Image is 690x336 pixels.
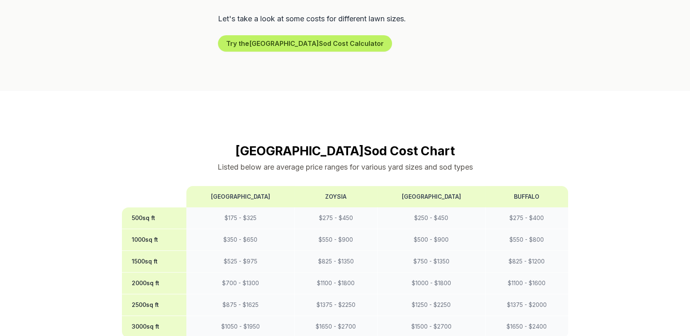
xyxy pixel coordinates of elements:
[186,294,294,316] td: $ 875 - $ 1625
[295,186,378,207] th: Zoysia
[122,161,569,173] p: Listed below are average price ranges for various yard sizes and sod types
[186,229,294,251] td: $ 350 - $ 650
[186,186,294,207] th: [GEOGRAPHIC_DATA]
[485,251,568,272] td: $ 825 - $ 1200
[295,272,378,294] td: $ 1100 - $ 1800
[122,294,187,316] th: 2500 sq ft
[377,207,485,229] td: $ 250 - $ 450
[295,207,378,229] td: $ 275 - $ 450
[377,294,485,316] td: $ 1250 - $ 2250
[186,272,294,294] td: $ 700 - $ 1300
[485,186,568,207] th: Buffalo
[485,229,568,251] td: $ 550 - $ 800
[485,294,568,316] td: $ 1375 - $ 2000
[218,35,392,52] button: Try the[GEOGRAPHIC_DATA]Sod Cost Calculator
[122,143,569,158] h2: [GEOGRAPHIC_DATA] Sod Cost Chart
[295,251,378,272] td: $ 825 - $ 1350
[122,251,187,272] th: 1500 sq ft
[377,186,485,207] th: [GEOGRAPHIC_DATA]
[485,272,568,294] td: $ 1100 - $ 1600
[377,272,485,294] td: $ 1000 - $ 1800
[377,229,485,251] td: $ 500 - $ 900
[218,12,472,25] p: Let's take a look at some costs for different lawn sizes.
[295,229,378,251] td: $ 550 - $ 900
[186,207,294,229] td: $ 175 - $ 325
[377,251,485,272] td: $ 750 - $ 1350
[186,251,294,272] td: $ 525 - $ 975
[122,272,187,294] th: 2000 sq ft
[295,294,378,316] td: $ 1375 - $ 2250
[122,207,187,229] th: 500 sq ft
[122,229,187,251] th: 1000 sq ft
[485,207,568,229] td: $ 275 - $ 400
